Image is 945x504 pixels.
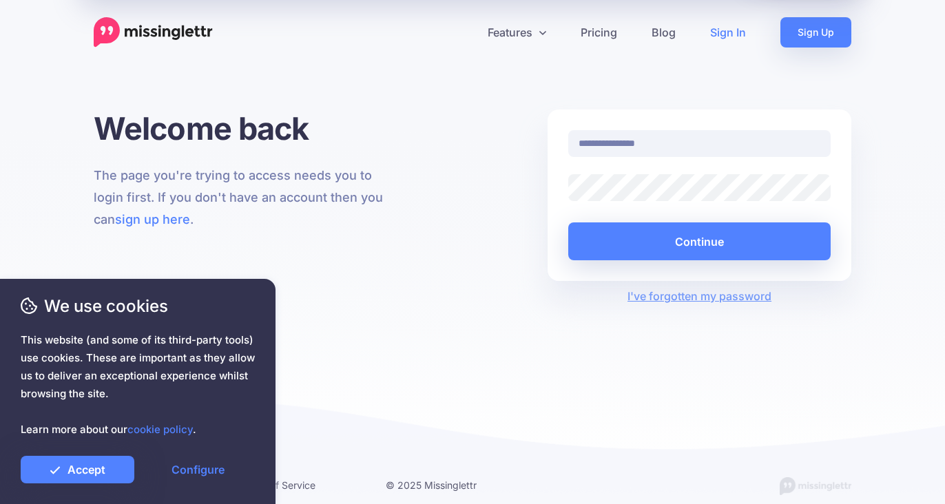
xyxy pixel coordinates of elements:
[141,456,255,483] a: Configure
[627,289,771,303] a: I've forgotten my password
[780,17,851,48] a: Sign Up
[240,479,315,491] a: Terms of Service
[386,476,511,494] li: © 2025 Missinglettr
[21,331,255,439] span: This website (and some of its third-party tools) use cookies. These are important as they allow u...
[563,17,634,48] a: Pricing
[470,17,563,48] a: Features
[693,17,763,48] a: Sign In
[115,212,190,227] a: sign up here
[21,294,255,318] span: We use cookies
[568,222,831,260] button: Continue
[634,17,693,48] a: Blog
[127,423,193,436] a: cookie policy
[21,456,134,483] a: Accept
[94,165,397,231] p: The page you're trying to access needs you to login first. If you don't have an account then you ...
[94,109,397,147] h1: Welcome back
